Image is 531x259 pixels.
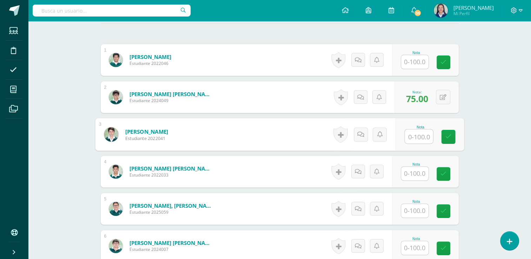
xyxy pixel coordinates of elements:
a: [PERSON_NAME] [PERSON_NAME] [130,165,214,172]
img: aa46adbeae2c5bf295b4e5bf5615201a.png [434,4,448,18]
span: Mi Perfil [453,11,493,16]
input: 0-100.0 [401,204,429,218]
a: [PERSON_NAME], [PERSON_NAME] [130,202,214,209]
span: Estudiante 2022046 [130,60,171,66]
div: Nota [401,200,432,204]
img: b4d6628e7dd39d5ed5f6a3a160d4326a.png [109,239,123,253]
span: 75.00 [406,93,428,105]
a: [PERSON_NAME] [125,128,168,135]
a: [PERSON_NAME] [PERSON_NAME] [130,91,214,98]
input: 0-100.0 [401,241,429,255]
input: 0-100.0 [401,167,429,180]
div: Nota [404,125,436,129]
img: b6d498a37fa1c61bf10caf9f4d64364f.png [104,127,118,141]
input: 0-100.0 [405,129,433,144]
span: Estudiante 2022033 [130,172,214,178]
div: Nota: [406,89,428,94]
img: 7cede5d71d43198359e35f16fbe3e5e7.png [109,202,123,216]
img: 2c3b9fad524f8cbb660be747a1394260.png [109,165,123,179]
input: Busca un usuario... [33,5,191,16]
a: [PERSON_NAME] [PERSON_NAME] [130,239,214,246]
img: b10c06e140e7d10886187a10cc5376bd.png [109,90,123,104]
div: Nota [401,237,432,241]
div: Nota [401,51,432,55]
span: [PERSON_NAME] [453,4,493,11]
span: Estudiante 2025059 [130,209,214,215]
span: Estudiante 2024049 [130,98,214,104]
span: Estudiante 2024007 [130,246,214,252]
span: 55 [414,9,422,17]
div: Nota [401,162,432,166]
img: 2682adfb1f1d34465849ad3628fbdeaa.png [109,53,123,67]
a: [PERSON_NAME] [130,53,171,60]
input: 0-100.0 [401,55,429,69]
span: Estudiante 2022041 [125,135,168,141]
